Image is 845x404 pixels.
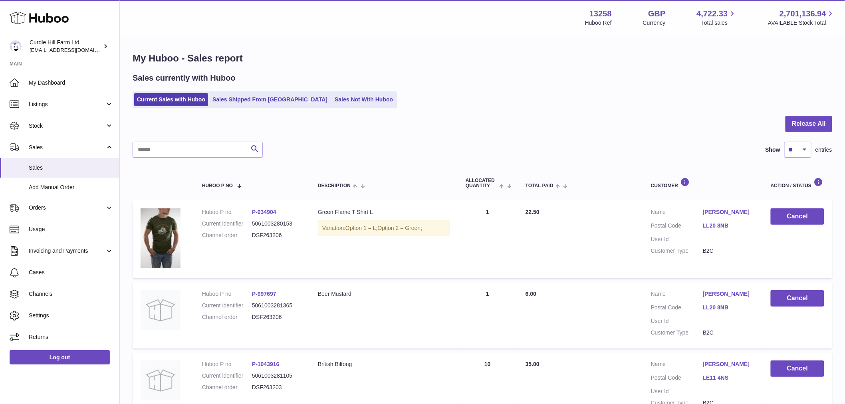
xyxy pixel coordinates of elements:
[252,372,302,380] dd: 5061003281105
[526,361,540,367] span: 35.00
[703,247,755,255] dd: B2C
[29,226,113,233] span: Usage
[458,200,518,278] td: 1
[703,329,755,337] dd: B2C
[29,247,105,255] span: Invoicing and Payments
[202,220,252,228] dt: Current identifier
[252,209,276,215] a: P-934904
[651,374,703,384] dt: Postal Code
[771,178,824,188] div: Action / Status
[768,8,835,27] a: 2,701,136.94 AVAILABLE Stock Total
[651,360,703,370] dt: Name
[318,220,450,236] div: Variation:
[29,164,113,172] span: Sales
[815,146,832,154] span: entries
[318,360,450,368] div: British Biltong
[29,122,105,130] span: Stock
[768,19,835,27] span: AVAILABLE Stock Total
[771,208,824,225] button: Cancel
[771,290,824,307] button: Cancel
[703,290,755,298] a: [PERSON_NAME]
[703,360,755,368] a: [PERSON_NAME]
[701,19,737,27] span: Total sales
[10,40,22,52] img: internalAdmin-13258@internal.huboo.com
[466,178,497,188] span: ALLOCATED Quantity
[651,317,703,325] dt: User Id
[318,290,450,298] div: Beer Mustard
[30,47,117,53] span: [EMAIL_ADDRESS][DOMAIN_NAME]
[252,232,302,239] dd: DSF263206
[780,8,826,19] span: 2,701,136.94
[651,222,703,232] dt: Postal Code
[141,290,181,330] img: no-photo.jpg
[202,313,252,321] dt: Channel order
[703,374,755,382] a: LE11 4NS
[202,290,252,298] dt: Huboo P no
[648,8,665,19] strong: GBP
[252,313,302,321] dd: DSF263206
[202,208,252,216] dt: Huboo P no
[697,8,728,19] span: 4,722.33
[651,236,703,243] dt: User Id
[29,333,113,341] span: Returns
[697,8,737,27] a: 4,722.33 Total sales
[458,282,518,349] td: 1
[651,247,703,255] dt: Customer Type
[318,208,450,216] div: Green Flame T Shirt L
[785,116,832,132] button: Release All
[252,384,302,391] dd: DSF263203
[526,183,553,188] span: Total paid
[10,350,110,364] a: Log out
[202,183,233,188] span: Huboo P no
[29,79,113,87] span: My Dashboard
[141,360,181,400] img: no-photo.jpg
[651,304,703,313] dt: Postal Code
[202,384,252,391] dt: Channel order
[703,222,755,230] a: LL20 8NB
[766,146,780,154] label: Show
[651,388,703,395] dt: User Id
[29,184,113,191] span: Add Manual Order
[703,304,755,311] a: LL20 8NB
[202,302,252,309] dt: Current identifier
[29,101,105,108] span: Listings
[526,209,540,215] span: 22.50
[29,144,105,151] span: Sales
[526,291,536,297] span: 6.00
[29,204,105,212] span: Orders
[585,19,612,27] div: Huboo Ref
[252,291,276,297] a: P-997697
[133,73,236,83] h2: Sales currently with Huboo
[202,232,252,239] dt: Channel order
[29,269,113,276] span: Cases
[703,208,755,216] a: [PERSON_NAME]
[643,19,666,27] div: Currency
[134,93,208,106] a: Current Sales with Huboo
[29,312,113,319] span: Settings
[332,93,396,106] a: Sales Not With Huboo
[133,52,832,65] h1: My Huboo - Sales report
[318,183,351,188] span: Description
[651,329,703,337] dt: Customer Type
[252,220,302,228] dd: 5061003280153
[29,290,113,298] span: Channels
[651,208,703,218] dt: Name
[651,290,703,300] dt: Name
[141,208,181,268] img: EOB_7575EOB.jpg
[345,225,378,231] span: Option 1 = L;
[210,93,330,106] a: Sales Shipped From [GEOGRAPHIC_DATA]
[589,8,612,19] strong: 13258
[771,360,824,377] button: Cancel
[202,360,252,368] dt: Huboo P no
[252,361,280,367] a: P-1043916
[202,372,252,380] dt: Current identifier
[252,302,302,309] dd: 5061003281365
[30,39,101,54] div: Curdle Hill Farm Ltd
[378,225,422,231] span: Option 2 = Green;
[651,178,755,188] div: Customer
